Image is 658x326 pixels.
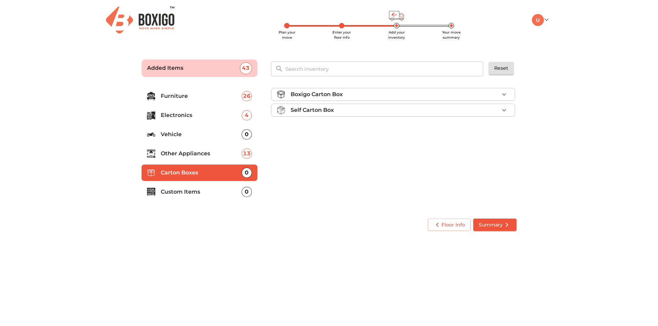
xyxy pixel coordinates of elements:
input: Search Inventory [281,62,488,76]
button: Summary [473,219,516,231]
p: Vehicle [161,130,242,139]
span: Your move summary [442,30,461,40]
p: Added Items [147,64,240,72]
img: self_carton_box [277,106,285,114]
img: Boxigo [106,6,174,34]
p: Other Appliances [161,149,242,158]
p: Boxigo Carton Box [291,90,343,99]
img: boxigo_carton_box [277,90,285,99]
span: Summary [479,221,511,229]
div: 4 [242,110,252,120]
span: Plan your move [279,30,295,40]
div: 0 [242,168,252,178]
p: Electronics [161,111,242,119]
button: Reset [489,62,514,75]
div: 0 [242,129,252,140]
p: Self Carton Box [291,106,334,114]
button: Floor Info [428,219,471,231]
div: 0 [242,187,252,197]
div: 26 [242,91,252,101]
span: Enter your floor info [332,30,351,40]
div: 13 [242,148,252,159]
p: Custom Items [161,188,242,196]
p: Carton Boxes [161,169,242,177]
span: Reset [494,64,508,73]
span: Add your inventory [388,30,405,40]
span: Floor Info [433,221,465,229]
div: 43 [240,62,252,74]
p: Furniture [161,92,242,100]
